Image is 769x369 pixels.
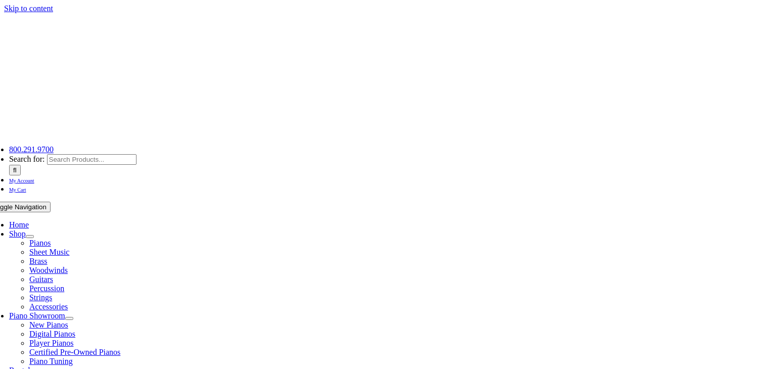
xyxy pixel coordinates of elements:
input: Search Products... [47,154,137,165]
button: Open submenu of Piano Showroom [65,317,73,320]
span: My Cart [9,187,26,193]
a: Piano Showroom [9,311,65,320]
a: Player Pianos [29,339,74,347]
a: Percussion [29,284,64,293]
a: My Account [9,175,34,184]
a: 800.291.9700 [9,145,54,154]
a: Digital Pianos [29,330,75,338]
a: New Pianos [29,320,68,329]
a: My Cart [9,184,26,193]
a: Accessories [29,302,68,311]
a: Woodwinds [29,266,68,274]
a: Certified Pre-Owned Pianos [29,348,120,356]
a: Strings [29,293,52,302]
a: Shop [9,229,26,238]
button: Open submenu of Shop [26,235,34,238]
a: Skip to content [4,4,53,13]
a: Brass [29,257,48,265]
a: Pianos [29,239,51,247]
span: My Account [9,178,34,183]
a: Home [9,220,29,229]
a: Guitars [29,275,53,284]
a: Piano Tuning [29,357,73,365]
input: Search [9,165,21,175]
a: Sheet Music [29,248,70,256]
span: Search for: [9,155,45,163]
